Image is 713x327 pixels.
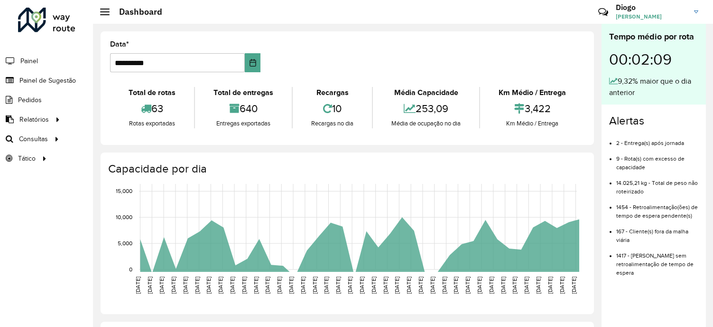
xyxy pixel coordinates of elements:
[500,277,506,294] text: [DATE]
[245,53,260,72] button: Choose Date
[158,277,165,294] text: [DATE]
[535,277,541,294] text: [DATE]
[609,76,698,98] div: 9,32% maior que o dia anterior
[19,115,49,125] span: Relatórios
[616,3,687,12] h3: Diogo
[382,277,389,294] text: [DATE]
[417,277,424,294] text: [DATE]
[112,98,192,119] div: 63
[18,95,42,105] span: Pedidos
[375,119,477,128] div: Média de ocupação no dia
[197,119,289,128] div: Entregas exportadas
[609,114,698,128] h4: Alertas
[511,277,518,294] text: [DATE]
[112,119,192,128] div: Rotas exportadas
[523,277,529,294] text: [DATE]
[547,277,553,294] text: [DATE]
[312,277,318,294] text: [DATE]
[464,277,471,294] text: [DATE]
[217,277,223,294] text: [DATE]
[118,240,132,246] text: 5,000
[571,277,577,294] text: [DATE]
[476,277,482,294] text: [DATE]
[482,98,582,119] div: 3,422
[19,134,48,144] span: Consultas
[288,277,294,294] text: [DATE]
[229,277,235,294] text: [DATE]
[241,277,247,294] text: [DATE]
[18,154,36,163] span: Tático
[110,7,162,17] h2: Dashboard
[20,56,38,66] span: Painel
[194,277,200,294] text: [DATE]
[593,2,613,22] a: Contato Rápido
[253,277,259,294] text: [DATE]
[616,12,687,21] span: [PERSON_NAME]
[429,277,435,294] text: [DATE]
[19,76,76,86] span: Painel de Sugestão
[276,277,282,294] text: [DATE]
[609,30,698,43] div: Tempo médio por rota
[116,188,132,194] text: 15,000
[441,277,447,294] text: [DATE]
[205,277,212,294] text: [DATE]
[406,277,412,294] text: [DATE]
[335,277,341,294] text: [DATE]
[295,119,370,128] div: Recargas no dia
[347,277,353,294] text: [DATE]
[112,87,192,98] div: Total de rotas
[147,277,153,294] text: [DATE]
[170,277,176,294] text: [DATE]
[616,220,698,244] li: 167 - Cliente(s) fora da malha viária
[197,98,289,119] div: 640
[370,277,377,294] text: [DATE]
[116,214,132,220] text: 10,000
[264,277,270,294] text: [DATE]
[616,196,698,220] li: 1454 - Retroalimentação(ões) de tempo de espera pendente(s)
[182,277,188,294] text: [DATE]
[375,98,477,119] div: 253,09
[129,266,132,272] text: 0
[135,277,141,294] text: [DATE]
[488,277,494,294] text: [DATE]
[295,98,370,119] div: 10
[295,87,370,98] div: Recargas
[453,277,459,294] text: [DATE]
[375,87,477,98] div: Média Capacidade
[616,147,698,172] li: 9 - Rota(s) com excesso de capacidade
[108,162,584,176] h4: Capacidade por dia
[300,277,306,294] text: [DATE]
[559,277,565,294] text: [DATE]
[110,38,129,50] label: Data
[394,277,400,294] text: [DATE]
[616,132,698,147] li: 2 - Entrega(s) após jornada
[616,244,698,277] li: 1417 - [PERSON_NAME] sem retroalimentação de tempo de espera
[482,119,582,128] div: Km Médio / Entrega
[323,277,329,294] text: [DATE]
[616,172,698,196] li: 14.025,21 kg - Total de peso não roteirizado
[197,87,289,98] div: Total de entregas
[359,277,365,294] text: [DATE]
[482,87,582,98] div: Km Médio / Entrega
[609,43,698,76] div: 00:02:09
